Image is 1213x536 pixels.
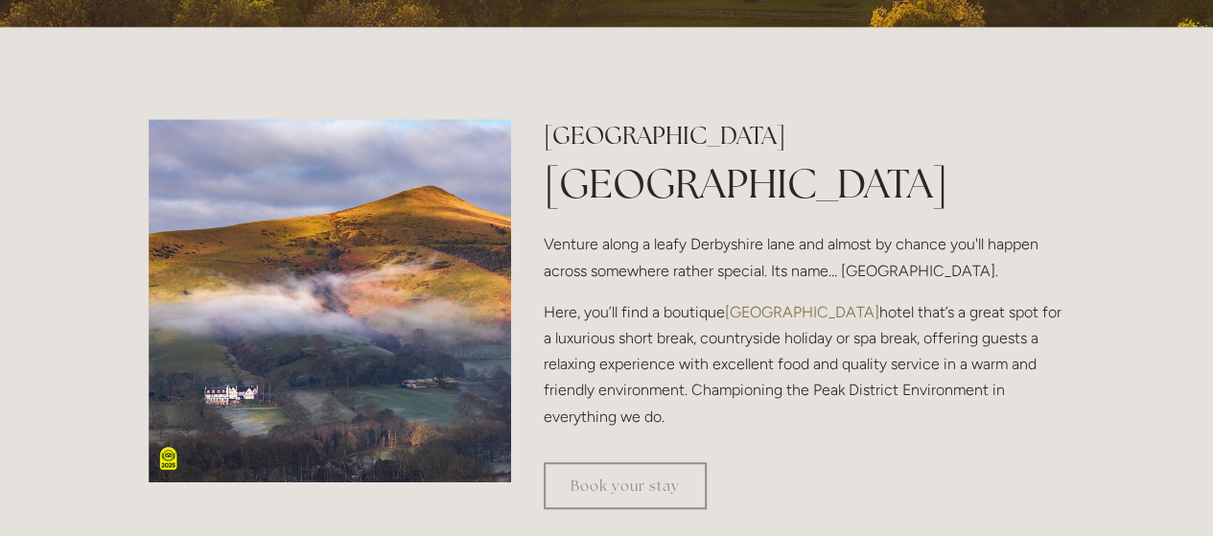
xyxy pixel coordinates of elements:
[544,299,1064,430] p: Here, you’ll find a boutique hotel that’s a great spot for a luxurious short break, countryside h...
[544,119,1064,152] h2: [GEOGRAPHIC_DATA]
[544,231,1064,283] p: Venture along a leafy Derbyshire lane and almost by chance you'll happen across somewhere rather ...
[544,155,1064,212] h1: [GEOGRAPHIC_DATA]
[725,303,879,321] a: [GEOGRAPHIC_DATA]
[544,462,707,509] a: Book your stay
